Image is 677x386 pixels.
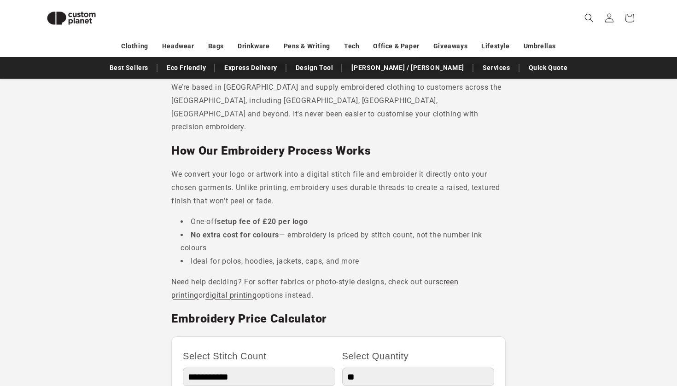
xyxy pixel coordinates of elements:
[284,38,330,54] a: Pens & Writing
[191,230,279,239] strong: No extra cost for colours
[121,38,148,54] a: Clothing
[238,38,269,54] a: Drinkware
[39,4,104,33] img: Custom Planet
[373,38,419,54] a: Office & Paper
[217,217,308,226] strong: setup fee of £20 per logo
[524,60,572,76] a: Quick Quote
[171,276,506,302] p: Need help deciding? For softer fabrics or photo-style designs, check out our or options instead.
[291,60,338,76] a: Design Tool
[205,291,257,300] a: digital printing
[171,81,506,134] p: We’re based in [GEOGRAPHIC_DATA] and supply embroidered clothing to customers across the [GEOGRAP...
[342,348,495,364] label: Select Quantity
[344,38,359,54] a: Tech
[171,311,506,326] h2: Embroidery Price Calculator
[105,60,153,76] a: Best Sellers
[183,348,335,364] label: Select Stitch Count
[181,229,506,255] li: — embroidery is priced by stitch count, not the number ink colours
[208,38,224,54] a: Bags
[347,60,468,76] a: [PERSON_NAME] / [PERSON_NAME]
[162,60,210,76] a: Eco Friendly
[481,38,509,54] a: Lifestyle
[171,168,506,207] p: We convert your logo or artwork into a digital stitch file and embroider it directly onto your ch...
[519,287,677,386] iframe: Chat Widget
[162,38,194,54] a: Headwear
[181,215,506,229] li: One-off
[524,38,556,54] a: Umbrellas
[220,60,282,76] a: Express Delivery
[181,255,506,268] li: Ideal for polos, hoodies, jackets, caps, and more
[433,38,467,54] a: Giveaways
[478,60,515,76] a: Services
[579,8,599,28] summary: Search
[171,144,506,158] h2: How Our Embroidery Process Works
